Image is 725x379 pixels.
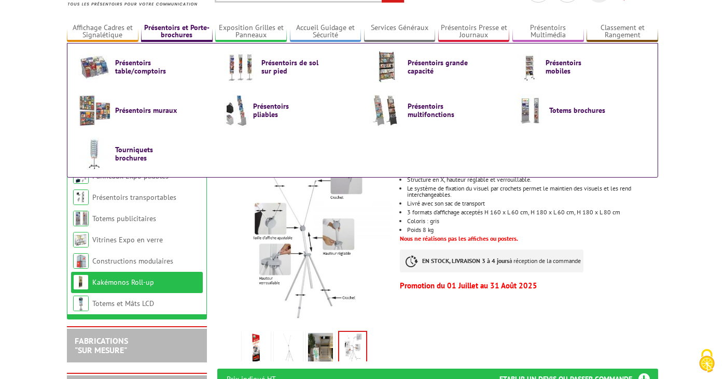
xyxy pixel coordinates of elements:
a: Présentoirs table/comptoirs [78,51,208,83]
li: Structure en X, hauteur réglable et verrouillable. [407,177,658,183]
a: Totems publicitaires [92,214,156,223]
li: Coloris : gris [407,218,658,224]
a: Totems brochures [517,94,647,126]
li: 3 formats d’affichage acceptés H 160 x L 60 cm, H 180 x L 60 cm, H 180 x L 80 cm [407,209,658,215]
li: Livré avec son sac de transport [407,200,658,207]
img: practical_x_banner_6.jpg [217,153,392,327]
a: Présentoirs de sol sur pied [225,51,354,83]
span: Présentoirs de sol sur pied [261,59,324,75]
a: Classement et Rangement [587,23,658,40]
a: Présentoirs grande capacité [371,51,500,83]
a: Présentoirs mobiles [517,51,647,83]
img: Totems publicitaires [73,211,89,226]
a: Services Généraux [364,23,436,40]
a: Exposition Grilles et Panneaux [215,23,287,40]
a: Présentoirs transportables [92,193,176,202]
img: practical_x_banner_1.jpg [244,333,269,365]
a: Tourniquets brochures [78,138,208,170]
a: Kakémonos Roll-up [92,278,154,287]
strong: EN STOCK, LIVRAISON 3 à 4 jours [422,257,509,265]
p: à réception de la commande [400,250,583,272]
a: Totems et Mâts LCD [92,299,154,308]
img: Kakémonos Roll-up [73,274,89,290]
img: Présentoirs grande capacité [371,51,403,83]
span: Totems brochures [549,106,611,114]
a: Affichage Cadres et Signalétique [67,23,138,40]
img: Présentoirs muraux [78,94,110,126]
img: Présentoirs multifonctions [371,94,403,126]
img: Totems et Mâts LCD [73,296,89,311]
span: Tourniquets brochures [115,145,177,162]
a: Présentoirs Presse et Journaux [438,23,510,40]
font: Nous ne réalisons pas les affiches ou posters. [400,235,518,242]
span: Présentoirs muraux [115,106,177,114]
button: Cookies (fenêtre modale) [689,344,725,379]
img: Vitrines Expo en verre [73,232,89,247]
a: Présentoirs muraux [78,94,208,126]
img: Tourniquets brochures [78,138,110,170]
a: Constructions modulaires [92,256,173,266]
img: Présentoirs de sol sur pied [225,51,257,83]
a: Présentoirs multifonctions [371,94,500,126]
span: Présentoirs table/comptoirs [115,59,177,75]
a: Présentoirs pliables [225,94,354,126]
a: Présentoirs et Porte-brochures [141,23,213,40]
li: Poids 8 kg [407,227,658,233]
a: Présentoirs Multimédia [512,23,584,40]
img: Totems brochures [517,94,545,126]
a: Vitrines Expo en verre [92,235,163,244]
a: Accueil Guidage et Sécurité [290,23,361,40]
img: Présentoirs pliables [225,94,248,126]
span: Présentoirs pliables [253,102,315,119]
p: Promotion du 01 Juillet au 31 Août 2025 [400,283,658,289]
img: practical_x_banner_2.jpg [276,333,301,365]
a: FABRICATIONS"Sur Mesure" [75,336,128,355]
img: practical_x_banner_3.jpg [308,333,333,365]
span: Présentoirs grande capacité [408,59,470,75]
li: Le système de fixation du visuel par crochets permet le maintien des visuels et les rend intercha... [407,185,658,198]
img: Constructions modulaires [73,253,89,269]
span: Présentoirs mobiles [546,59,608,75]
img: Cookies (fenêtre modale) [694,348,720,374]
img: Présentoirs mobiles [517,51,541,83]
span: Présentoirs multifonctions [408,102,470,119]
img: Présentoirs table/comptoirs [78,51,110,83]
img: Présentoirs transportables [73,189,89,205]
img: practical_x_banner_6.jpg [339,332,366,364]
